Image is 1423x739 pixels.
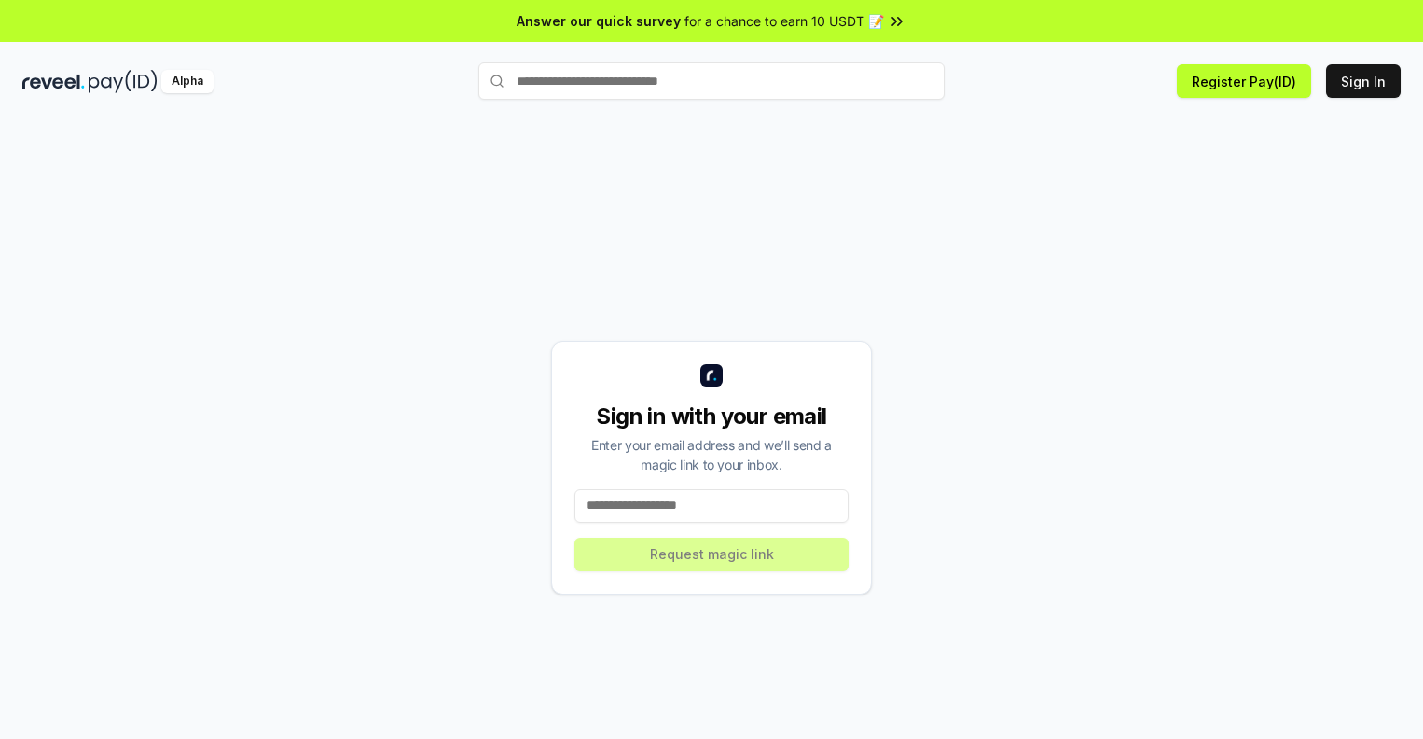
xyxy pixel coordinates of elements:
div: Alpha [161,70,214,93]
img: reveel_dark [22,70,85,93]
button: Register Pay(ID) [1177,64,1311,98]
img: pay_id [89,70,158,93]
span: for a chance to earn 10 USDT 📝 [684,11,884,31]
button: Sign In [1326,64,1401,98]
div: Enter your email address and we’ll send a magic link to your inbox. [574,435,849,474]
span: Answer our quick survey [517,11,681,31]
img: logo_small [700,364,723,387]
div: Sign in with your email [574,402,849,431]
